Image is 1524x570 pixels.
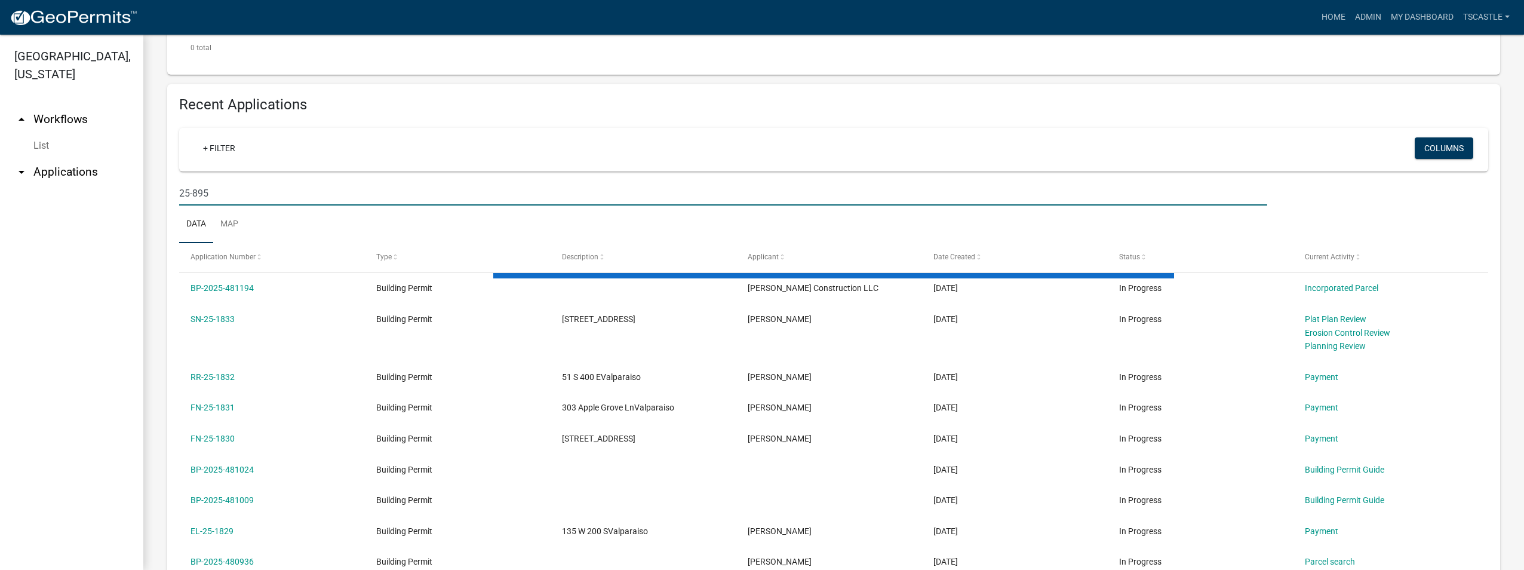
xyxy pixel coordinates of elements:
span: Application Number [190,253,256,261]
datatable-header-cell: Application Number [179,243,365,272]
h4: Recent Applications [179,96,1488,114]
span: 09/19/2025 [933,465,958,474]
datatable-header-cell: Current Activity [1293,243,1479,272]
span: In Progress [1119,526,1162,536]
span: Tami Evans [748,403,812,412]
span: In Progress [1119,557,1162,566]
datatable-header-cell: Description [551,243,736,272]
div: 0 total [179,33,1488,63]
span: Status [1119,253,1140,261]
a: Erosion Control Review [1305,328,1390,338]
span: James Cruz [748,557,812,566]
span: 09/19/2025 [933,314,958,324]
span: Building Permit [376,372,432,382]
span: Current Activity [1305,253,1354,261]
a: SN-25-1833 [190,314,235,324]
a: Building Permit Guide [1305,495,1384,505]
span: 303 Apple Grove LnValparaiso [562,403,674,412]
input: Search for applications [179,181,1267,206]
datatable-header-cell: Date Created [922,243,1108,272]
a: Plat Plan Review [1305,314,1366,324]
a: Data [179,206,213,244]
span: 09/19/2025 [933,283,958,293]
a: Payment [1305,372,1338,382]
span: Applicant [748,253,779,261]
span: Building Permit [376,557,432,566]
span: In Progress [1119,283,1162,293]
span: Tami Evans [748,434,812,443]
span: 09/19/2025 [933,403,958,412]
span: Goodwin Construction LLC [748,283,878,293]
a: FN-25-1831 [190,403,235,412]
span: Tami Evans [748,372,812,382]
span: In Progress [1119,465,1162,474]
a: Payment [1305,434,1338,443]
a: BP-2025-480936 [190,557,254,566]
a: EL-25-1829 [190,526,233,536]
a: BP-2025-481009 [190,495,254,505]
span: In Progress [1119,372,1162,382]
span: 190 E Tratebas RdChesterton [562,434,635,443]
datatable-header-cell: Applicant [736,243,922,272]
span: Building Permit [376,526,432,536]
a: RR-25-1832 [190,372,235,382]
span: Type [376,253,392,261]
a: Home [1317,6,1350,29]
a: Admin [1350,6,1386,29]
span: Description [562,253,598,261]
a: FN-25-1830 [190,434,235,443]
span: 51 S 400 EValparaiso [562,372,641,382]
span: 09/19/2025 [933,557,958,566]
span: In Progress [1119,434,1162,443]
a: BP-2025-481194 [190,283,254,293]
span: Tami Evans [748,314,812,324]
span: 135 W 200 SValparaiso [562,526,648,536]
span: Building Permit [376,314,432,324]
a: Parcel search [1305,557,1355,566]
span: 09/19/2025 [933,526,958,536]
a: Payment [1305,403,1338,412]
a: tscastle [1458,6,1514,29]
span: Building Permit [376,434,432,443]
i: arrow_drop_down [14,165,29,179]
span: 09/19/2025 [933,434,958,443]
span: Building Permit [376,465,432,474]
i: arrow_drop_up [14,112,29,127]
span: Building Permit [376,403,432,412]
span: 09/19/2025 [933,495,958,505]
a: BP-2025-481024 [190,465,254,474]
a: Planning Review [1305,341,1366,351]
span: In Progress [1119,403,1162,412]
a: My Dashboard [1386,6,1458,29]
span: Building Permit [376,495,432,505]
a: + Filter [193,137,245,159]
span: In Progress [1119,495,1162,505]
span: 1308 Edgewater Beach RdValparaiso [562,314,635,324]
button: Columns [1415,137,1473,159]
a: Payment [1305,526,1338,536]
a: Building Permit Guide [1305,465,1384,474]
a: Incorporated Parcel [1305,283,1378,293]
span: Building Permit [376,283,432,293]
span: 09/19/2025 [933,372,958,382]
span: Tracy Thompson [748,526,812,536]
span: In Progress [1119,314,1162,324]
span: Date Created [933,253,975,261]
datatable-header-cell: Status [1108,243,1293,272]
a: Map [213,206,245,244]
datatable-header-cell: Type [365,243,551,272]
